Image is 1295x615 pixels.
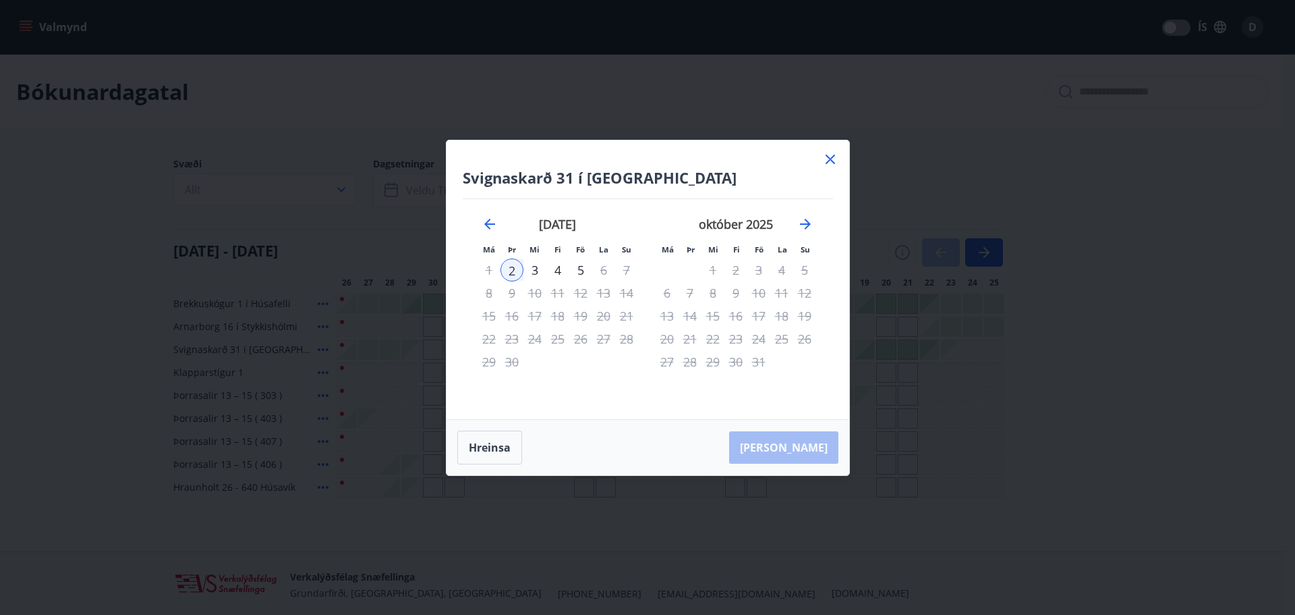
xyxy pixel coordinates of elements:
td: Choose fimmtudagur, 4. september 2025 as your check-out date. It’s available. [546,259,569,282]
small: Má [483,244,495,255]
td: Not available. fimmtudagur, 11. september 2025 [546,282,569,304]
div: 4 [546,259,569,282]
td: Not available. laugardagur, 18. október 2025 [770,304,793,327]
td: Not available. laugardagur, 4. október 2025 [770,259,793,282]
td: Not available. föstudagur, 12. september 2025 [569,282,592,304]
td: Not available. sunnudagur, 7. september 2025 [615,259,638,282]
td: Not available. fimmtudagur, 16. október 2025 [724,304,747,327]
td: Not available. sunnudagur, 14. september 2025 [615,282,638,304]
td: Not available. föstudagur, 3. október 2025 [747,259,770,282]
div: Aðeins útritun í boði [500,327,523,350]
small: Þr [687,244,695,255]
div: 3 [523,259,546,282]
td: Not available. sunnudagur, 12. október 2025 [793,282,816,304]
small: Su [622,244,631,255]
td: Not available. sunnudagur, 5. október 2025 [793,259,816,282]
td: Not available. föstudagur, 26. september 2025 [569,327,592,350]
div: Aðeins útritun í boði [569,282,592,304]
h4: Svignaskarð 31 í [GEOGRAPHIC_DATA] [463,167,833,188]
td: Not available. fimmtudagur, 2. október 2025 [724,259,747,282]
td: Not available. föstudagur, 24. október 2025 [747,327,770,350]
td: Not available. þriðjudagur, 14. október 2025 [679,304,701,327]
td: Not available. þriðjudagur, 23. september 2025 [500,327,523,350]
td: Not available. fimmtudagur, 18. september 2025 [546,304,569,327]
td: Not available. sunnudagur, 21. september 2025 [615,304,638,327]
td: Not available. miðvikudagur, 1. október 2025 [701,259,724,282]
td: Not available. miðvikudagur, 22. október 2025 [701,327,724,350]
small: Fö [576,244,585,255]
td: Not available. fimmtudagur, 9. október 2025 [724,282,747,304]
small: Fö [755,244,764,255]
small: Fi [733,244,740,255]
strong: [DATE] [539,216,576,232]
td: Not available. mánudagur, 29. september 2025 [478,350,500,373]
div: Move forward to switch to the next month. [797,216,813,232]
td: Not available. laugardagur, 6. september 2025 [592,259,615,282]
td: Not available. mánudagur, 1. september 2025 [478,259,500,282]
td: Not available. miðvikudagur, 8. október 2025 [701,282,724,304]
td: Not available. miðvikudagur, 17. september 2025 [523,304,546,327]
td: Not available. miðvikudagur, 10. september 2025 [523,282,546,304]
td: Not available. þriðjudagur, 30. september 2025 [500,350,523,373]
small: La [599,244,608,255]
td: Not available. laugardagur, 27. september 2025 [592,327,615,350]
td: Not available. mánudagur, 15. september 2025 [478,304,500,327]
small: Mi [529,244,540,255]
td: Not available. þriðjudagur, 9. september 2025 [500,282,523,304]
td: Not available. mánudagur, 6. október 2025 [656,282,679,304]
td: Not available. laugardagur, 11. október 2025 [770,282,793,304]
div: Calendar [463,199,833,403]
small: Fi [554,244,561,255]
td: Not available. sunnudagur, 26. október 2025 [793,327,816,350]
small: Su [801,244,810,255]
td: Not available. föstudagur, 19. september 2025 [569,304,592,327]
td: Not available. þriðjudagur, 16. september 2025 [500,304,523,327]
strong: október 2025 [699,216,773,232]
td: Not available. sunnudagur, 19. október 2025 [793,304,816,327]
td: Not available. miðvikudagur, 15. október 2025 [701,304,724,327]
td: Not available. sunnudagur, 28. september 2025 [615,327,638,350]
td: Not available. mánudagur, 13. október 2025 [656,304,679,327]
td: Not available. mánudagur, 22. september 2025 [478,327,500,350]
td: Not available. laugardagur, 20. september 2025 [592,304,615,327]
small: La [778,244,787,255]
div: Aðeins útritun í boði [569,259,592,282]
td: Choose föstudagur, 5. september 2025 as your check-out date. It’s available. [569,259,592,282]
td: Selected as start date. þriðjudagur, 2. september 2025 [500,259,523,282]
td: Not available. laugardagur, 13. september 2025 [592,282,615,304]
td: Not available. þriðjudagur, 28. október 2025 [679,350,701,373]
td: Not available. þriðjudagur, 21. október 2025 [679,327,701,350]
td: Not available. mánudagur, 20. október 2025 [656,327,679,350]
td: Not available. miðvikudagur, 29. október 2025 [701,350,724,373]
button: Hreinsa [457,431,522,464]
td: Not available. föstudagur, 17. október 2025 [747,304,770,327]
td: Not available. laugardagur, 25. október 2025 [770,327,793,350]
small: Má [662,244,674,255]
td: Choose miðvikudagur, 3. september 2025 as your check-out date. It’s available. [523,259,546,282]
td: Not available. fimmtudagur, 30. október 2025 [724,350,747,373]
td: Not available. miðvikudagur, 24. september 2025 [523,327,546,350]
div: Move backward to switch to the previous month. [482,216,498,232]
small: Þr [508,244,516,255]
td: Not available. fimmtudagur, 25. september 2025 [546,327,569,350]
td: Not available. föstudagur, 31. október 2025 [747,350,770,373]
td: Not available. þriðjudagur, 7. október 2025 [679,282,701,304]
div: 2 [500,259,523,282]
small: Mi [708,244,718,255]
td: Not available. fimmtudagur, 23. október 2025 [724,327,747,350]
td: Not available. föstudagur, 10. október 2025 [747,282,770,304]
td: Not available. mánudagur, 27. október 2025 [656,350,679,373]
td: Not available. mánudagur, 8. september 2025 [478,282,500,304]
